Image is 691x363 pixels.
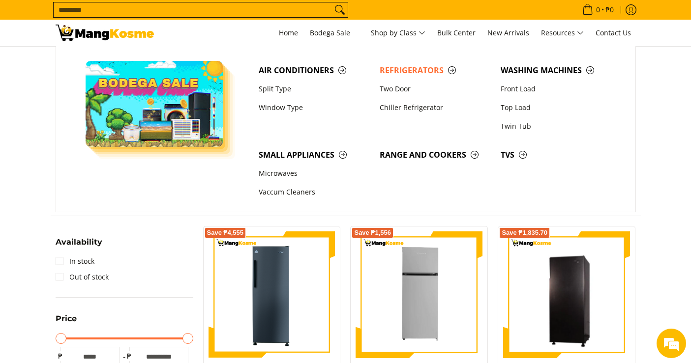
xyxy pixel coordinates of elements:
span: ₱ [56,351,65,361]
a: New Arrivals [482,20,534,46]
a: Contact Us [591,20,636,46]
span: Bodega Sale [310,27,359,39]
a: Out of stock [56,269,109,285]
span: Small Appliances [259,149,370,161]
summary: Open [56,315,77,330]
nav: Main Menu [164,20,636,46]
a: TVs [496,145,617,164]
span: Save ₱1,556 [354,230,391,236]
a: Chiller Refrigerator [375,98,496,117]
span: Home [279,28,298,37]
a: Shop by Class [366,20,430,46]
a: Vaccum Cleaners [254,183,375,202]
span: Availability [56,238,102,246]
a: Split Type [254,80,375,98]
a: Range and Cookers [375,145,496,164]
img: Condura 7.3 Cu. Ft. Single Door - Direct Cool Inverter Refrigerator, CSD700SAi (Class A) [503,233,630,357]
a: Washing Machines [496,61,617,80]
span: Range and Cookers [380,149,491,161]
a: Microwaves [254,165,375,183]
span: ₱ [124,351,134,361]
a: Resources [536,20,589,46]
span: Shop by Class [371,27,425,39]
button: Search [332,2,348,17]
a: Front Load [496,80,617,98]
summary: Open [56,238,102,253]
a: Bodega Sale [305,20,364,46]
a: Small Appliances [254,145,375,164]
span: Contact Us [596,28,631,37]
a: Twin Tub [496,117,617,136]
span: Save ₱4,555 [207,230,244,236]
span: Save ₱1,835.70 [502,230,547,236]
a: Refrigerators [375,61,496,80]
a: Top Load [496,98,617,117]
span: Refrigerators [380,64,491,77]
span: Air Conditioners [259,64,370,77]
span: Washing Machines [501,64,612,77]
img: Kelvinator 7.3 Cu.Ft. Direct Cool KLC Manual Defrost Standard Refrigerator (Silver) (Class A) [356,231,482,358]
span: TVs [501,149,612,161]
span: Bulk Center [437,28,476,37]
span: Resources [541,27,584,39]
a: Home [274,20,303,46]
img: Bodega Sale [86,61,223,147]
span: New Arrivals [487,28,529,37]
span: ₱0 [604,6,615,13]
a: Bulk Center [432,20,481,46]
a: In stock [56,253,94,269]
a: Two Door [375,80,496,98]
img: Condura 7.0 Cu. Ft. Upright Freezer Inverter Refrigerator, CUF700MNi (Class A) [209,231,335,358]
a: Window Type [254,98,375,117]
img: Bodega Sale Refrigerator l Mang Kosme: Home Appliances Warehouse Sale [56,25,154,41]
span: • [579,4,617,15]
span: Price [56,315,77,323]
a: Air Conditioners [254,61,375,80]
span: 0 [595,6,601,13]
